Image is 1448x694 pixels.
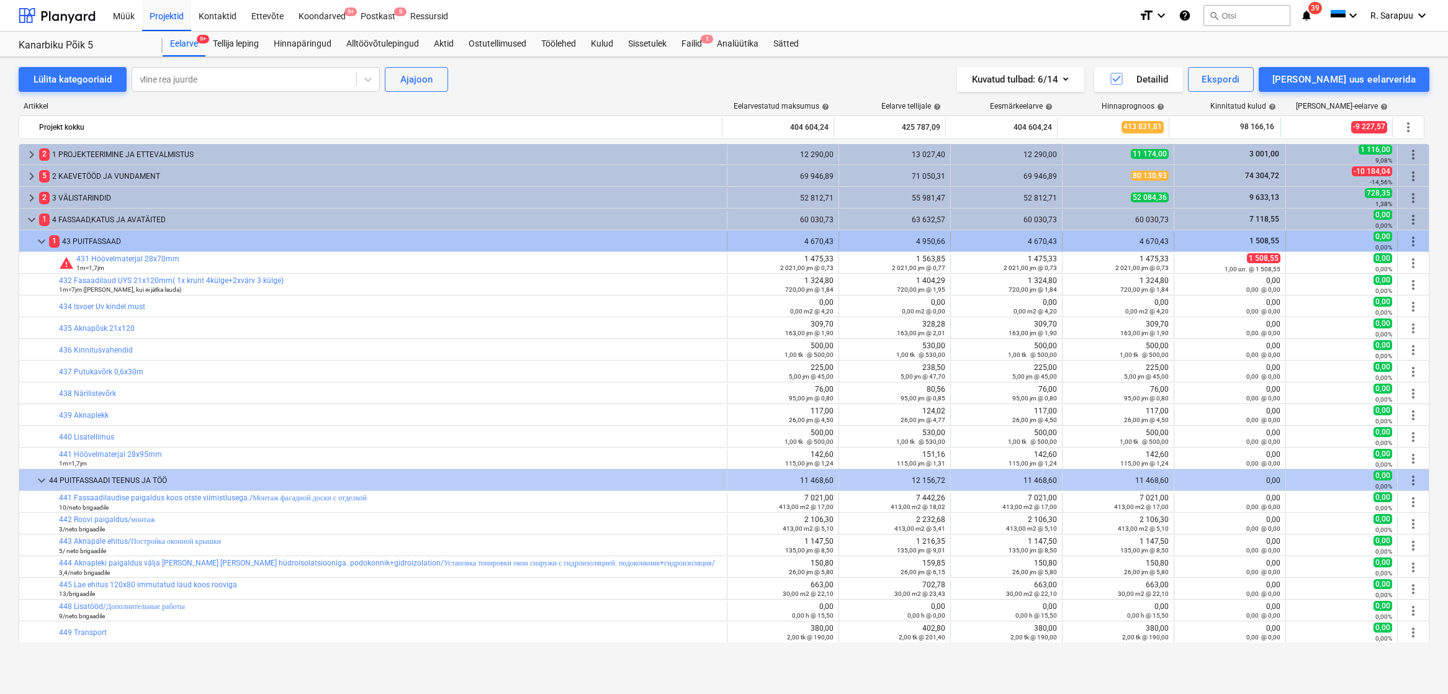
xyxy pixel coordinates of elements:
span: Rohkem tegevusi [1406,408,1421,423]
iframe: Chat Widget [1386,634,1448,694]
span: -9 227,57 [1351,121,1387,133]
span: Rohkem tegevusi [1406,343,1421,358]
small: 0,00% [1375,418,1392,425]
div: Failid [674,32,709,56]
span: 0,00 [1374,210,1392,220]
small: 0,00% [1375,439,1392,446]
span: keyboard_arrow_right [24,191,39,205]
div: Kinnitatud kulud [1210,102,1276,110]
span: Rohkem tegevusi [1406,582,1421,597]
a: Töölehed [534,32,583,56]
div: 238,50 [844,363,945,381]
span: 5 [39,170,50,182]
small: 1m=1,7jm [59,460,87,467]
small: 1,00 tk @ 500,00 [1008,351,1057,358]
small: 1,00 tk @ 500,00 [1120,438,1169,445]
span: 74 304,72 [1244,171,1280,180]
small: 0,00% [1375,353,1392,359]
small: 720,00 jm @ 1,84 [1009,286,1057,293]
a: 434 Isvoer Uv kindel must [59,302,145,311]
small: 2 021,00 jm @ 0,73 [1115,264,1169,271]
span: 0,00 [1374,232,1392,241]
span: Rohkem tegevusi [1406,321,1421,336]
a: Hinnapäringud [266,32,339,56]
small: 163,00 jm @ 1,90 [785,330,834,336]
span: Rohkem tegevusi [1406,538,1421,553]
span: 0,00 [1374,253,1392,263]
a: 438 Närilistevõrk [59,389,116,398]
span: help [1154,103,1164,110]
span: 0,00 [1374,405,1392,415]
span: Rohkem tegevusi [1401,120,1416,135]
span: Rohkem tegevusi [1406,560,1421,575]
div: 63 632,57 [844,215,945,224]
span: 2 [39,148,50,160]
span: 728,35 [1365,188,1392,198]
i: keyboard_arrow_down [1346,8,1360,23]
small: 1m=7jm (arvuta ülekulu, kui ei jätka lauda) [59,286,181,293]
small: 0,00 m2 @ 4,20 [1125,308,1169,315]
a: 442 Roovi paigaldus/монтаж [59,515,155,524]
span: 11 174,00 [1131,149,1169,159]
div: 0,00 [1179,450,1280,467]
small: 95,00 jm @ 0,80 [1124,395,1169,402]
span: 9 [394,7,407,16]
small: 95,00 jm @ 0,80 [1012,395,1057,402]
small: 95,00 jm @ 0,80 [789,395,834,402]
div: 52 812,71 [956,194,1057,202]
small: 26,00 jm @ 4,50 [1124,417,1169,423]
span: help [1266,103,1276,110]
div: 69 946,89 [732,172,834,181]
small: 9,08% [1375,157,1392,164]
div: 0,00 [1179,276,1280,294]
div: 225,00 [1068,363,1169,381]
span: Rohkem tegevusi [1406,495,1421,510]
span: help [819,103,829,110]
a: 436 Kinnitusvahendid [59,346,133,354]
div: 142,60 [732,450,834,467]
div: 80,56 [844,385,945,402]
a: Aktid [426,32,461,56]
div: 44 PUITFASSAADI TEENUS JA TÖÖ [49,471,722,490]
div: 13 027,40 [844,150,945,159]
div: Artikkel [19,102,723,110]
div: Sissetulek [621,32,674,56]
span: Rohkem tegevusi [1406,169,1421,184]
a: Analüütika [709,32,766,56]
small: 0,00 @ 0,00 [1246,460,1280,467]
small: 26,00 jm @ 4,77 [901,417,945,423]
small: 1,38% [1375,201,1392,207]
div: 55 981,47 [844,194,945,202]
div: 2 KAEVETÖÖD JA VUNDAMENT [39,166,722,186]
div: 500,00 [732,341,834,359]
span: 3 001,00 [1248,150,1280,158]
div: 1 475,33 [956,255,1057,272]
span: Rohkem tegevusi [1406,364,1421,379]
div: Hinnaprognoos [1102,102,1164,110]
div: 124,02 [844,407,945,424]
span: 1 [39,214,50,225]
button: Ajajoon [385,67,448,92]
span: Seotud kulud ületavad prognoosi [59,256,74,271]
button: Detailid [1094,67,1183,92]
div: 500,00 [956,428,1057,446]
a: 449 Transport [59,628,107,637]
small: 0,00% [1375,309,1392,316]
div: 4 FASSAAD,KATUS JA AVATÄITED [39,210,722,230]
i: notifications [1300,8,1313,23]
small: 5,00 jm @ 45,00 [1012,373,1057,380]
small: 5,00 jm @ 45,00 [789,373,834,380]
a: 437 Putukavõrk 0,6x30m [59,367,143,376]
a: 440 Lisatellimus [59,433,114,441]
div: 500,00 [1068,428,1169,446]
small: 0,00 @ 0,00 [1246,330,1280,336]
span: Rohkem tegevusi [1406,386,1421,401]
button: Otsi [1203,5,1290,26]
small: 1,00 шт. @ 1 508,55 [1225,266,1280,273]
small: 0,00 @ 0,00 [1246,286,1280,293]
a: Alltöövõtulepingud [339,32,426,56]
span: Rohkem tegevusi [1406,234,1421,249]
button: Ekspordi [1188,67,1253,92]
